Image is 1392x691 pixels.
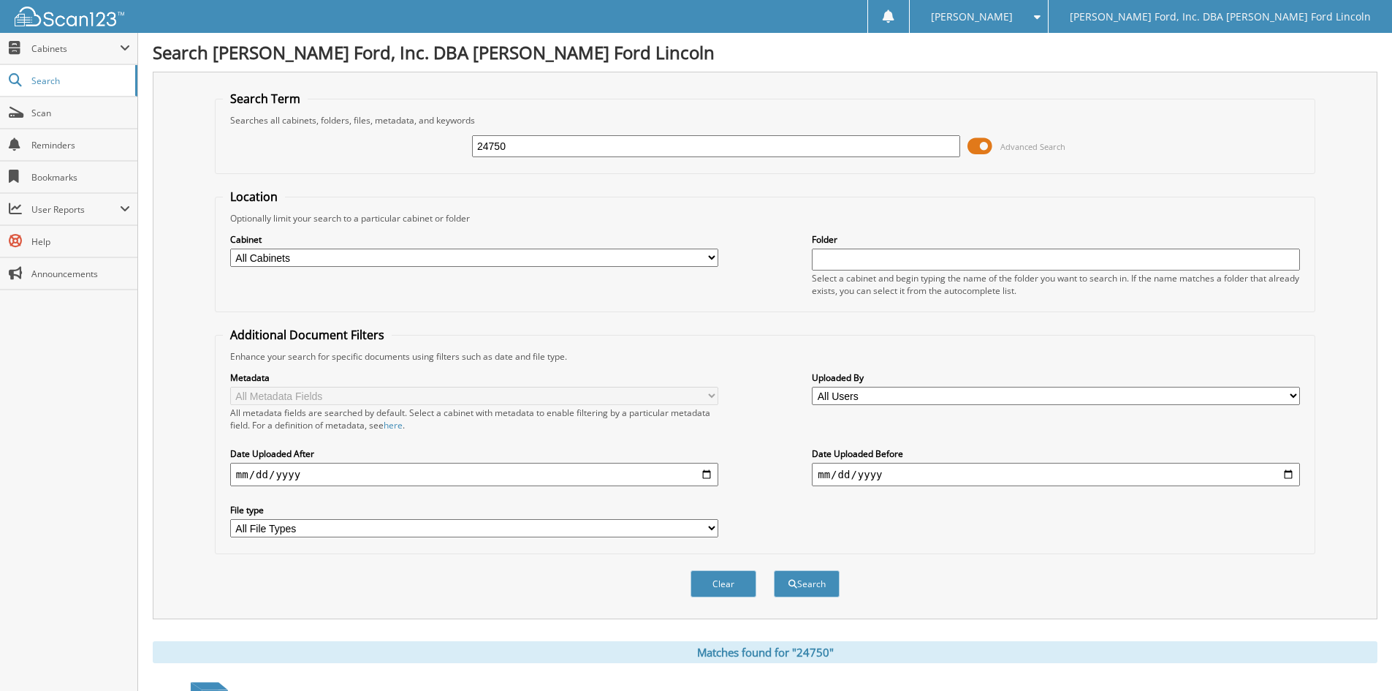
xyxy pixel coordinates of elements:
[384,419,403,431] a: here
[774,570,840,597] button: Search
[31,75,128,87] span: Search
[812,371,1300,384] label: Uploaded By
[31,42,120,55] span: Cabinets
[812,448,1300,460] label: Date Uploaded Before
[812,463,1300,486] input: end
[223,91,308,107] legend: Search Term
[31,171,130,184] span: Bookmarks
[15,7,124,26] img: scan123-logo-white.svg
[223,327,392,343] legend: Additional Document Filters
[31,268,130,280] span: Announcements
[230,448,718,460] label: Date Uploaded After
[31,235,130,248] span: Help
[691,570,756,597] button: Clear
[1070,12,1371,21] span: [PERSON_NAME] Ford, Inc. DBA [PERSON_NAME] Ford Lincoln
[153,641,1377,663] div: Matches found for "24750"
[31,203,120,216] span: User Reports
[153,40,1377,64] h1: Search [PERSON_NAME] Ford, Inc. DBA [PERSON_NAME] Ford Lincoln
[931,12,1013,21] span: [PERSON_NAME]
[223,189,285,205] legend: Location
[223,114,1307,127] div: Searches all cabinets, folders, files, metadata, and keywords
[230,407,718,431] div: All metadata fields are searched by default. Select a cabinet with metadata to enable filtering b...
[31,107,130,119] span: Scan
[223,212,1307,224] div: Optionally limit your search to a particular cabinet or folder
[230,233,718,246] label: Cabinet
[31,139,130,151] span: Reminders
[223,350,1307,363] div: Enhance your search for specific documents using filters such as date and file type.
[230,504,718,516] label: File type
[812,233,1300,246] label: Folder
[1000,141,1065,152] span: Advanced Search
[812,272,1300,297] div: Select a cabinet and begin typing the name of the folder you want to search in. If the name match...
[230,463,718,486] input: start
[230,371,718,384] label: Metadata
